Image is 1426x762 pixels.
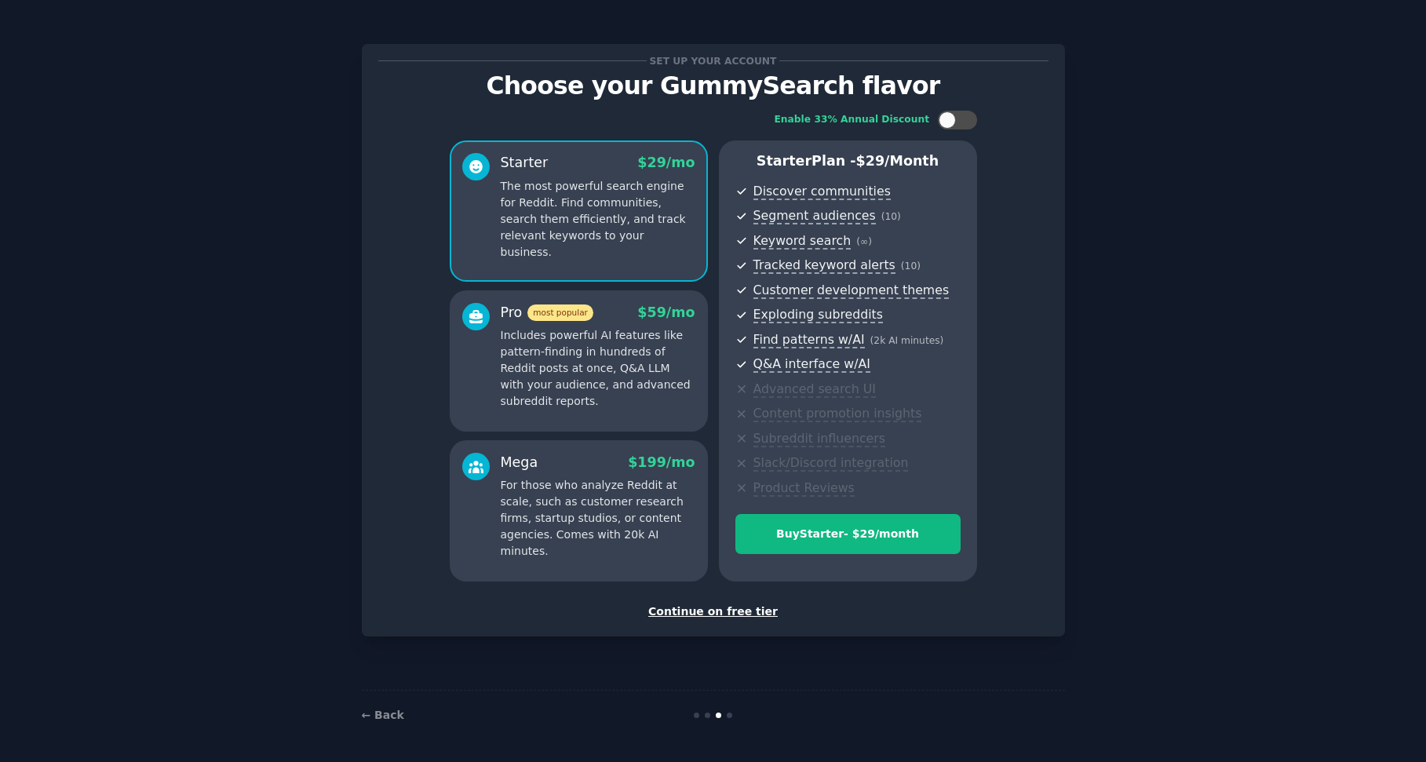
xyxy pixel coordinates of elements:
span: Segment audiences [753,208,876,224]
span: most popular [527,304,593,321]
div: Pro [501,303,593,323]
span: Q&A interface w/AI [753,356,870,373]
p: Includes powerful AI features like pattern-finding in hundreds of Reddit posts at once, Q&A LLM w... [501,327,695,410]
span: Customer development themes [753,283,950,299]
span: $ 59 /mo [637,304,695,320]
div: Continue on free tier [378,603,1049,620]
p: The most powerful search engine for Reddit. Find communities, search them efficiently, and track ... [501,178,695,261]
span: Keyword search [753,233,852,250]
span: ( 10 ) [901,261,921,272]
span: Slack/Discord integration [753,455,909,472]
p: Starter Plan - [735,151,961,171]
span: $ 29 /mo [637,155,695,170]
span: Advanced search UI [753,381,876,398]
span: ( ∞ ) [856,236,872,247]
span: Tracked keyword alerts [753,257,895,274]
span: Exploding subreddits [753,307,883,323]
button: BuyStarter- $29/month [735,514,961,554]
p: Choose your GummySearch flavor [378,72,1049,100]
span: Set up your account [647,53,779,69]
p: For those who analyze Reddit at scale, such as customer research firms, startup studios, or conte... [501,477,695,560]
span: Product Reviews [753,480,855,497]
span: $ 29 /month [856,153,939,169]
span: Content promotion insights [753,406,922,422]
span: Subreddit influencers [753,431,885,447]
span: Discover communities [753,184,891,200]
span: Find patterns w/AI [753,332,865,348]
span: $ 199 /mo [628,454,695,470]
div: Mega [501,453,538,472]
span: ( 10 ) [881,211,901,222]
div: Starter [501,153,549,173]
a: ← Back [362,709,404,721]
span: ( 2k AI minutes ) [870,335,944,346]
div: Enable 33% Annual Discount [775,113,930,127]
div: Buy Starter - $ 29 /month [736,526,960,542]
